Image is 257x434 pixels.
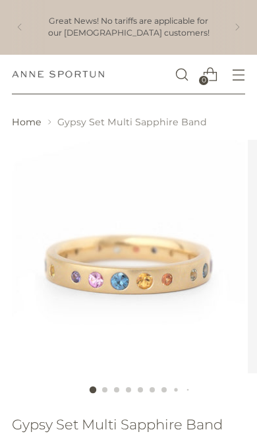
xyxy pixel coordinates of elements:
[12,115,245,129] nav: breadcrumbs
[12,140,245,373] img: Multi-Colour Gypsy Set Sapphire Band - Anne Sportun Fine Jewellery
[12,71,104,77] a: Anne Sportun Fine Jewellery
[168,61,195,88] a: Open search modal
[196,61,223,88] a: Open cart modal
[12,116,42,128] a: Home
[199,76,208,85] span: 0
[12,417,245,432] h1: Gypsy Set Multi Sapphire Band
[42,15,215,40] a: Great News! No tariffs are applicable for our [DEMOGRAPHIC_DATA] customers!
[57,116,207,128] span: Gypsy Set Multi Sapphire Band
[225,61,252,88] button: Open menu modal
